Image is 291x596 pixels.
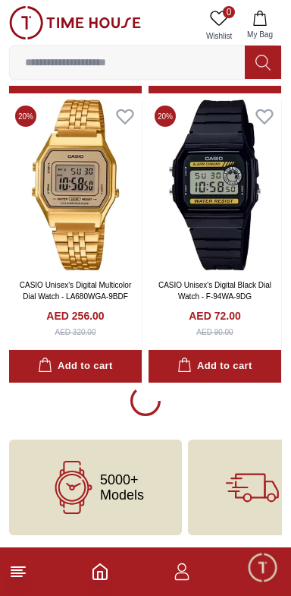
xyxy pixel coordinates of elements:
[149,99,281,270] img: CASIO Unisex's Digital Black Dial Watch - F-94WA-9DG
[223,6,235,18] span: 0
[22,424,224,494] span: Hey there! Need help finding the perfect watch? I'm here if you have any questions or need a quic...
[46,308,104,323] h4: AED 256.00
[9,99,142,270] img: CASIO Unisex's Digital Multicolor Dial Watch - LA680WGA-9BDF
[196,326,233,338] div: AED 90.00
[155,106,176,127] span: 20 %
[83,422,97,438] em: Blush
[42,10,68,36] img: Profile picture of Time House Support
[158,281,271,301] a: CASIO Unisex's Digital Black Dial Watch - F-94WA-9DG
[246,551,280,585] div: Chat Widget
[253,8,283,38] em: Minimize
[189,308,240,323] h4: AED 72.00
[77,16,206,30] div: Time House Support
[9,6,141,39] img: ...
[91,563,109,581] a: Home
[199,488,237,498] span: 12:58 PM
[200,30,238,42] span: Wishlist
[15,106,36,127] span: 20 %
[200,6,238,45] a: 0Wishlist
[100,472,144,503] span: 5000+ Models
[238,6,282,45] button: My Bag
[38,358,112,375] div: Add to cart
[20,281,132,301] a: CASIO Unisex's Digital Multicolor Dial Watch - LA680WGA-9BDF
[11,393,291,409] div: Time House Support
[55,326,96,338] div: AED 320.00
[241,29,279,40] span: My Bag
[8,8,38,38] em: Back
[177,358,252,375] div: Add to cart
[9,350,142,383] button: Add to cart
[149,350,281,383] button: Add to cart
